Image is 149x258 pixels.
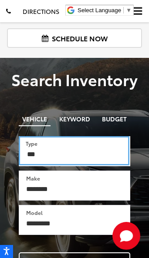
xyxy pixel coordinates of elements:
span: ▼ [126,7,132,13]
label: Make [26,174,40,182]
span: Budget [102,116,127,122]
a: Schedule Now [7,28,142,48]
button: Toggle Chat Window [112,222,140,250]
span: Vehicle [22,116,47,122]
label: Model [26,209,43,216]
a: Directions [17,0,65,23]
a: Select Language​ [78,7,132,13]
label: Type [26,140,37,147]
svg: Start Chat [112,222,140,250]
span: Keyword [59,116,90,122]
h3: Search Inventory [7,70,142,88]
span: Select Language [78,7,121,13]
